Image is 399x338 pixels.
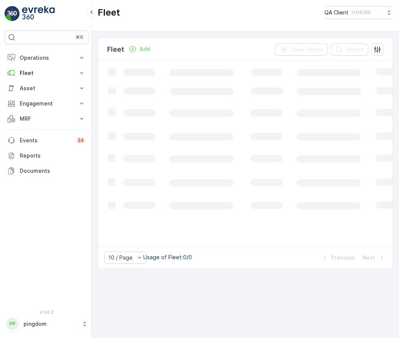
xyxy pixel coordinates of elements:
[98,6,120,19] p: Fleet
[5,316,89,332] button: PPpingdom
[143,253,192,261] p: Usage of Fleet : 0/0
[290,46,323,53] p: Clear Filters
[5,50,89,65] button: Operations
[76,34,83,40] p: ⌘B
[20,54,73,62] p: Operations
[5,111,89,126] button: MRF
[275,43,328,56] button: Clear Filters
[20,115,73,123] p: MRF
[363,254,375,261] p: Next
[362,253,386,262] button: Next
[331,254,355,261] p: Previous
[6,318,19,330] div: PP
[20,69,73,77] p: Fleet
[325,6,393,19] button: QA Client(+03:00)
[78,137,84,143] p: 34
[5,163,89,179] a: Documents
[126,45,153,54] button: Add
[5,6,20,21] img: logo
[325,9,348,16] p: QA Client
[5,96,89,111] button: Engagement
[5,148,89,163] a: Reports
[320,253,356,262] button: Previous
[5,65,89,81] button: Fleet
[331,43,368,56] button: Export
[22,6,55,21] img: logo_light-DOdMpM7g.png
[20,167,85,175] p: Documents
[107,44,124,55] p: Fleet
[20,84,73,92] p: Asset
[5,310,89,314] span: v 1.50.2
[5,81,89,96] button: Asset
[139,45,150,53] p: Add
[351,10,371,16] p: ( +03:00 )
[20,100,73,107] p: Engagement
[5,133,89,148] a: Events34
[24,320,78,328] p: pingdom
[346,46,364,53] p: Export
[20,137,71,144] p: Events
[20,152,85,159] p: Reports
